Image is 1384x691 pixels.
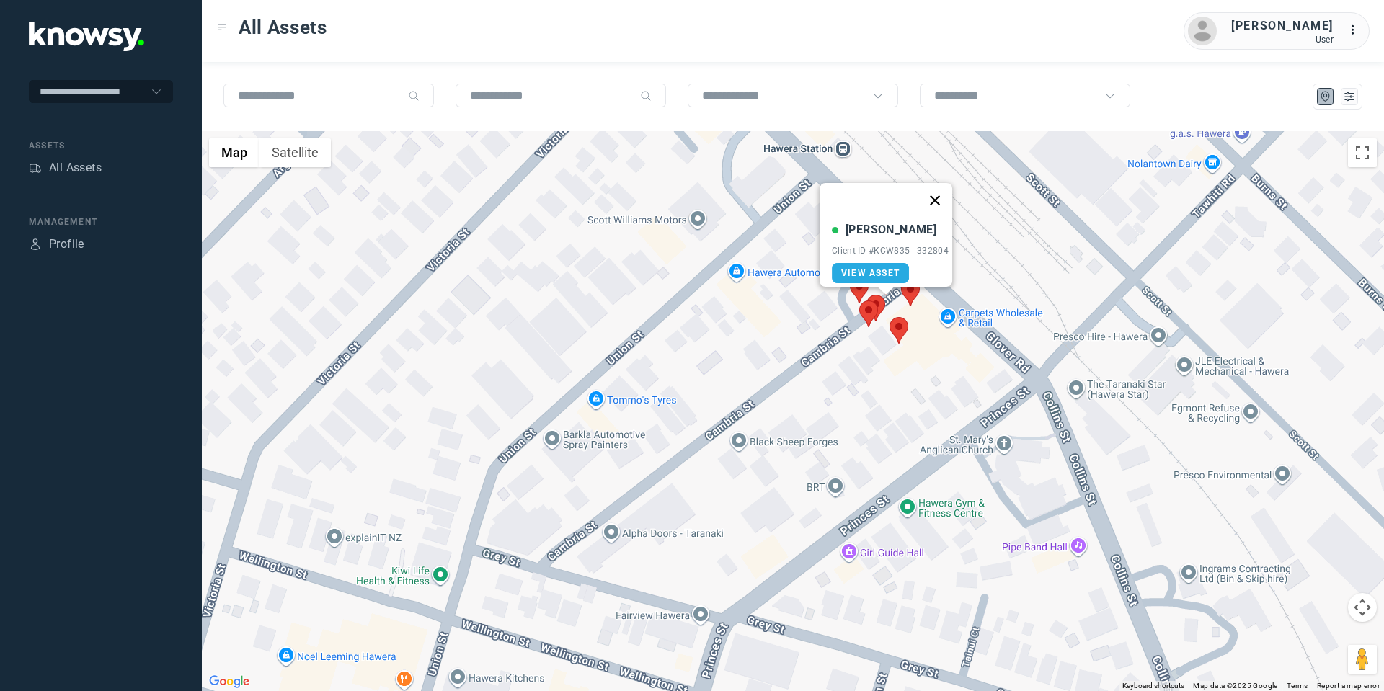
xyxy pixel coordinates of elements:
img: Application Logo [29,22,144,51]
div: Management [29,215,173,228]
a: AssetsAll Assets [29,159,102,177]
div: [PERSON_NAME] [1231,17,1334,35]
tspan: ... [1349,24,1363,35]
span: View Asset [841,268,900,278]
span: Map data ©2025 Google [1193,682,1277,690]
button: Toggle fullscreen view [1348,138,1377,167]
div: All Assets [49,159,102,177]
div: Assets [29,139,173,152]
div: User [1231,35,1334,45]
img: Google [205,672,253,691]
img: avatar.png [1188,17,1217,45]
span: All Assets [239,14,327,40]
div: Search [640,90,652,102]
button: Show street map [209,138,259,167]
div: Client ID #KCW835 - 332804 [832,246,949,256]
div: Toggle Menu [217,22,227,32]
div: [PERSON_NAME] [846,221,936,238]
div: Profile [29,238,42,251]
div: Map [1319,90,1332,103]
div: Assets [29,161,42,174]
a: Open this area in Google Maps (opens a new window) [205,672,253,691]
div: : [1348,22,1365,39]
div: List [1343,90,1356,103]
a: Terms (opens in new tab) [1287,682,1308,690]
a: Report a map error [1317,682,1380,690]
button: Drag Pegman onto the map to open Street View [1348,645,1377,674]
a: View Asset [832,263,909,283]
div: : [1348,22,1365,41]
button: Close [918,183,952,218]
a: ProfileProfile [29,236,84,253]
button: Show satellite imagery [259,138,331,167]
div: Profile [49,236,84,253]
div: Search [408,90,420,102]
button: Keyboard shortcuts [1122,681,1184,691]
button: Map camera controls [1348,593,1377,622]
